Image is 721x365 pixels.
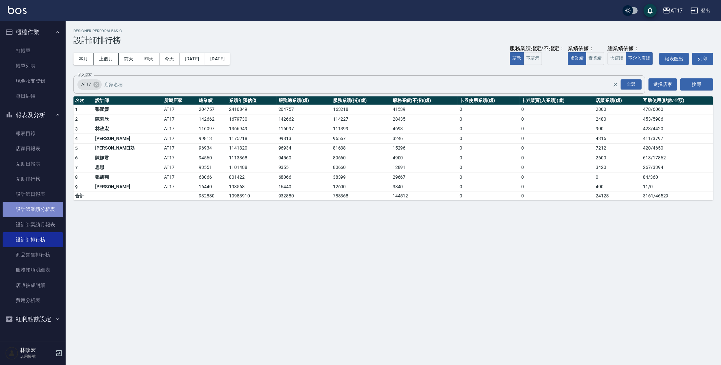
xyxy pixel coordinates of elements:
[3,311,63,328] button: 紅利點數設定
[93,153,163,163] td: 陳姵君
[331,172,391,182] td: 38399
[3,232,63,247] a: 設計師排行榜
[3,24,63,41] button: 櫃檯作業
[520,163,594,172] td: 0
[75,165,78,170] span: 7
[93,182,163,192] td: [PERSON_NAME]
[641,96,713,105] th: 互助使用(點數/金額)
[3,187,63,202] a: 設計師日報表
[331,143,391,153] td: 81638
[277,134,331,144] td: 99813
[391,105,458,114] td: 41539
[162,114,197,124] td: AT17
[277,153,331,163] td: 94560
[3,126,63,141] a: 報表目錄
[227,172,277,182] td: 801422
[520,172,594,182] td: 0
[3,217,63,232] a: 設計師業績月報表
[75,146,78,151] span: 5
[568,52,586,65] button: 虛業績
[197,96,228,105] th: 總業績
[594,163,641,172] td: 3420
[3,89,63,104] a: 每日結帳
[594,134,641,144] td: 4316
[331,96,391,105] th: 服務業績(指)(虛)
[227,143,277,153] td: 1141320
[520,96,594,105] th: 卡券販賣(入業績)(虛)
[162,172,197,182] td: AT17
[3,73,63,89] a: 現金收支登錄
[277,124,331,134] td: 116097
[608,52,626,65] button: 含店販
[641,143,713,153] td: 420 / 4650
[227,153,277,163] td: 1113368
[162,134,197,144] td: AT17
[659,53,689,65] a: 報表匯出
[5,347,18,360] img: Person
[619,78,643,91] button: Open
[277,105,331,114] td: 204757
[331,153,391,163] td: 89660
[524,52,542,65] button: 不顯示
[277,163,331,172] td: 93551
[277,114,331,124] td: 142662
[458,163,520,172] td: 0
[197,182,228,192] td: 16440
[75,155,78,160] span: 6
[331,163,391,172] td: 80660
[227,192,277,200] td: 10983910
[3,43,63,58] a: 打帳單
[3,278,63,293] a: 店販抽成明細
[227,182,277,192] td: 193568
[75,116,78,122] span: 2
[73,29,713,33] h2: Designer Perform Basic
[162,182,197,192] td: AT17
[197,163,228,172] td: 93551
[119,53,139,65] button: 前天
[93,163,163,172] td: 思思
[641,134,713,144] td: 411 / 3797
[227,124,277,134] td: 1366949
[277,192,331,200] td: 932880
[458,124,520,134] td: 0
[73,96,93,105] th: 名次
[391,182,458,192] td: 3840
[3,58,63,73] a: 帳單列表
[139,53,159,65] button: 昨天
[331,134,391,144] td: 96567
[277,96,331,105] th: 服務總業績(虛)
[520,105,594,114] td: 0
[568,45,604,52] div: 業績依據：
[227,105,277,114] td: 2410849
[197,143,228,153] td: 96934
[227,96,277,105] th: 業績年預估值
[3,107,63,124] button: 報表及分析
[594,172,641,182] td: 0
[586,52,604,65] button: 實業績
[520,153,594,163] td: 0
[197,153,228,163] td: 94560
[3,202,63,217] a: 設計師業績分析表
[688,5,713,17] button: 登出
[75,126,78,132] span: 3
[594,153,641,163] td: 2600
[227,163,277,172] td: 1101488
[391,96,458,105] th: 服務業績(不指)(虛)
[93,134,163,144] td: [PERSON_NAME]
[162,124,197,134] td: AT17
[3,262,63,277] a: 服務扣項明細表
[458,114,520,124] td: 0
[93,114,163,124] td: 陳莉欣
[197,192,228,200] td: 932880
[94,53,119,65] button: 上個月
[159,53,180,65] button: 今天
[73,53,94,65] button: 本月
[162,105,197,114] td: AT17
[641,153,713,163] td: 613 / 17862
[641,182,713,192] td: 11 / 0
[680,78,713,91] button: 搜尋
[103,79,624,90] input: 店家名稱
[594,124,641,134] td: 900
[670,7,683,15] div: AT17
[227,134,277,144] td: 1175218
